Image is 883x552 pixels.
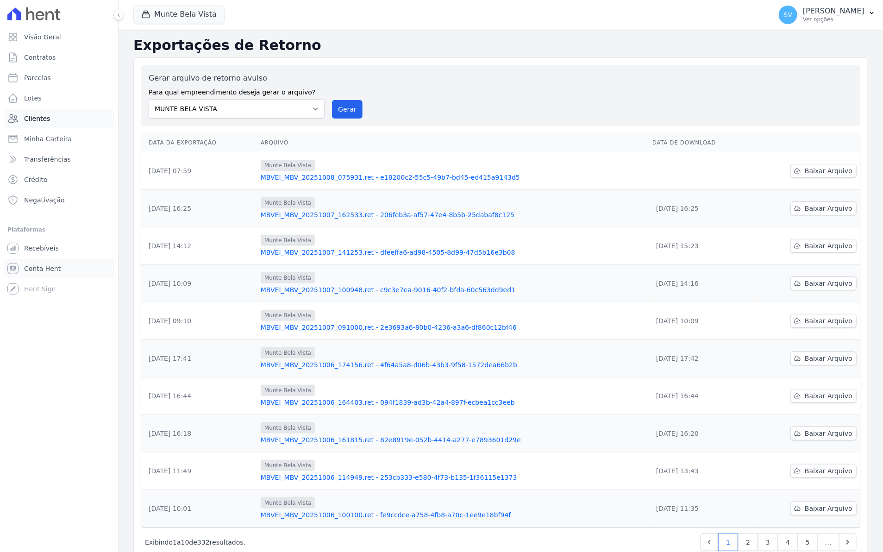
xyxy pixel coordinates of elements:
span: Munte Bela Vista [261,160,315,171]
span: Munte Bela Vista [261,197,315,208]
td: [DATE] 13:43 [649,452,753,490]
span: … [817,533,839,551]
td: [DATE] 15:23 [649,227,753,265]
a: MBVEI_MBV_20251007_100948.ret - c9c3e7ea-9016-40f2-bfda-60c563dd9ed1 [261,285,645,295]
td: [DATE] 16:44 [649,377,753,415]
div: Plataformas [7,224,111,235]
a: Conta Hent [4,259,114,278]
span: Baixar Arquivo [805,466,852,476]
span: 10 [181,539,189,546]
td: [DATE] 10:09 [649,302,753,340]
span: Munte Bela Vista [261,497,315,508]
a: MBVEI_MBV_20251007_091000.ret - 2e3693a6-80b0-4236-a3a6-df860c12bf46 [261,323,645,332]
span: Baixar Arquivo [805,316,852,326]
a: Lotes [4,89,114,107]
td: [DATE] 16:44 [141,377,257,415]
a: Previous [701,533,718,551]
span: Baixar Arquivo [805,279,852,288]
span: SV [784,12,792,18]
a: 2 [738,533,758,551]
a: Baixar Arquivo [790,201,857,215]
a: Negativação [4,191,114,209]
span: Baixar Arquivo [805,166,852,176]
h2: Exportações de Retorno [133,37,868,54]
a: 1 [718,533,738,551]
td: [DATE] 16:18 [141,415,257,452]
th: Arquivo [257,133,649,152]
a: Visão Geral [4,28,114,46]
span: 332 [197,539,210,546]
a: MBVEI_MBV_20251006_174156.ret - 4f64a5a8-d06b-43b3-9f58-1572dea66b2b [261,360,645,370]
span: Baixar Arquivo [805,391,852,401]
span: Contratos [24,53,56,62]
a: 5 [798,533,818,551]
td: [DATE] 10:09 [141,265,257,302]
td: [DATE] 09:10 [141,302,257,340]
span: Clientes [24,114,50,123]
a: MBVEI_MBV_20251006_100100.ret - fe9ccdce-a758-4fb8-a70c-1ee9e18bf94f [261,510,645,520]
p: Exibindo a de resultados. [145,538,245,547]
td: [DATE] 17:41 [141,340,257,377]
a: 4 [778,533,798,551]
td: [DATE] 16:25 [649,190,753,227]
td: [DATE] 14:12 [141,227,257,265]
a: MBVEI_MBV_20251006_161815.ret - 82e8919e-052b-4414-a277-e7893601d29e [261,435,645,445]
a: Crédito [4,170,114,189]
button: Munte Bela Vista [133,6,225,23]
a: Transferências [4,150,114,169]
td: [DATE] 11:35 [649,490,753,527]
a: Recebíveis [4,239,114,257]
label: Para qual empreendimento deseja gerar o arquivo? [149,84,325,97]
p: Ver opções [803,16,864,23]
a: Clientes [4,109,114,128]
span: Transferências [24,155,71,164]
a: MBVEI_MBV_20251006_164403.ret - 094f1839-ad3b-42a4-897f-ecbea1cc3eeb [261,398,645,407]
a: Contratos [4,48,114,67]
span: Negativação [24,195,65,205]
p: [PERSON_NAME] [803,6,864,16]
td: [DATE] 10:01 [141,490,257,527]
span: Munte Bela Vista [261,272,315,283]
span: Baixar Arquivo [805,241,852,251]
a: MBVEI_MBV_20251008_075931.ret - e18200c2-55c5-49b7-bd45-ed415a9143d5 [261,173,645,182]
td: [DATE] 07:59 [141,152,257,190]
button: SV [PERSON_NAME] Ver opções [771,2,883,28]
a: Baixar Arquivo [790,276,857,290]
span: Baixar Arquivo [805,354,852,363]
span: Munte Bela Vista [261,310,315,321]
td: [DATE] 11:49 [141,452,257,490]
a: Baixar Arquivo [790,314,857,328]
span: 1 [173,539,177,546]
a: Baixar Arquivo [790,389,857,403]
span: Crédito [24,175,48,184]
span: Recebíveis [24,244,59,253]
span: Baixar Arquivo [805,429,852,438]
span: Munte Bela Vista [261,460,315,471]
td: [DATE] 16:20 [649,415,753,452]
th: Data da Exportação [141,133,257,152]
span: Baixar Arquivo [805,204,852,213]
span: Munte Bela Vista [261,347,315,358]
a: Baixar Arquivo [790,427,857,440]
a: Baixar Arquivo [790,502,857,515]
a: Next [839,533,857,551]
span: Minha Carteira [24,134,72,144]
span: Lotes [24,94,42,103]
a: Baixar Arquivo [790,164,857,178]
span: Parcelas [24,73,51,82]
a: 3 [758,533,778,551]
a: MBVEI_MBV_20251007_141253.ret - dfeeffa6-ad98-4505-8d99-47d5b16e3b08 [261,248,645,257]
span: Munte Bela Vista [261,422,315,433]
a: Baixar Arquivo [790,239,857,253]
a: Minha Carteira [4,130,114,148]
a: Parcelas [4,69,114,87]
span: Munte Bela Vista [261,235,315,246]
a: MBVEI_MBV_20251007_162533.ret - 206feb3a-af57-47e4-8b5b-25dabaf8c125 [261,210,645,220]
a: MBVEI_MBV_20251006_114949.ret - 253cb333-e580-4f73-b135-1f36115e1373 [261,473,645,482]
label: Gerar arquivo de retorno avulso [149,73,325,84]
span: Munte Bela Vista [261,385,315,396]
th: Data de Download [649,133,753,152]
span: Conta Hent [24,264,61,273]
a: Baixar Arquivo [790,351,857,365]
a: Baixar Arquivo [790,464,857,478]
